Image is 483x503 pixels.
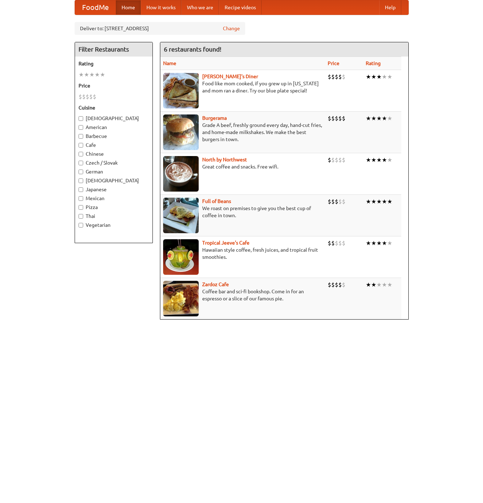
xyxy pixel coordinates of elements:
[376,281,382,289] li: ★
[75,42,152,57] h4: Filter Restaurants
[75,0,116,15] a: FoodMe
[89,71,95,79] li: ★
[338,114,342,122] li: $
[79,221,149,229] label: Vegetarian
[79,187,83,192] input: Japanese
[376,198,382,205] li: ★
[202,282,229,287] b: Zardoz Cafe
[79,134,83,139] input: Barbecue
[371,73,376,81] li: ★
[366,114,371,122] li: ★
[338,198,342,205] li: $
[382,198,387,205] li: ★
[86,93,89,101] li: $
[387,114,392,122] li: ★
[75,22,245,35] div: Deliver to: [STREET_ADDRESS]
[79,223,83,228] input: Vegetarian
[79,93,82,101] li: $
[79,170,83,174] input: German
[79,104,149,111] h5: Cuisine
[342,73,345,81] li: $
[366,156,371,164] li: ★
[371,239,376,247] li: ★
[382,114,387,122] li: ★
[387,198,392,205] li: ★
[79,141,149,149] label: Cafe
[382,281,387,289] li: ★
[382,156,387,164] li: ★
[328,156,331,164] li: $
[387,239,392,247] li: ★
[163,163,322,170] p: Great coffee and snacks. Free wifi.
[376,114,382,122] li: ★
[79,161,83,165] input: Czech / Slovak
[93,93,96,101] li: $
[163,198,199,233] img: beans.jpg
[379,0,401,15] a: Help
[366,73,371,81] li: ★
[163,156,199,192] img: north.jpg
[89,93,93,101] li: $
[202,198,231,204] a: Full of Beans
[371,114,376,122] li: ★
[328,281,331,289] li: $
[79,125,83,130] input: American
[387,156,392,164] li: ★
[79,150,149,157] label: Chinese
[335,114,338,122] li: $
[376,73,382,81] li: ★
[366,60,381,66] a: Rating
[342,156,345,164] li: $
[163,80,322,94] p: Food like mom cooked, if you grew up in [US_STATE] and mom ran a diner. Try our blue plate special!
[335,73,338,81] li: $
[335,281,338,289] li: $
[382,239,387,247] li: ★
[95,71,100,79] li: ★
[79,177,149,184] label: [DEMOGRAPHIC_DATA]
[164,46,221,53] ng-pluralize: 6 restaurants found!
[82,93,86,101] li: $
[331,198,335,205] li: $
[366,239,371,247] li: ★
[79,124,149,131] label: American
[331,239,335,247] li: $
[79,60,149,67] h5: Rating
[163,73,199,108] img: sallys.jpg
[163,122,322,143] p: Grade A beef, freshly ground every day, hand-cut fries, and home-made milkshakes. We make the bes...
[338,156,342,164] li: $
[84,71,89,79] li: ★
[202,74,258,79] a: [PERSON_NAME]'s Diner
[342,281,345,289] li: $
[342,198,345,205] li: $
[163,114,199,150] img: burgerama.jpg
[79,143,83,148] input: Cafe
[79,152,83,156] input: Chinese
[163,239,199,275] img: jeeves.jpg
[328,60,339,66] a: Price
[79,116,83,121] input: [DEMOGRAPHIC_DATA]
[202,157,247,162] a: North by Northwest
[366,198,371,205] li: ★
[163,60,176,66] a: Name
[202,240,249,246] b: Tropical Jeeve's Cafe
[141,0,181,15] a: How it works
[328,239,331,247] li: $
[338,281,342,289] li: $
[338,239,342,247] li: $
[376,239,382,247] li: ★
[371,198,376,205] li: ★
[328,73,331,81] li: $
[163,288,322,302] p: Coffee bar and sci-fi bookshop. Come in for an espresso or a slice of our famous pie.
[79,204,149,211] label: Pizza
[342,114,345,122] li: $
[335,239,338,247] li: $
[387,73,392,81] li: ★
[79,195,149,202] label: Mexican
[181,0,219,15] a: Who we are
[335,198,338,205] li: $
[382,73,387,81] li: ★
[202,115,227,121] a: Burgerama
